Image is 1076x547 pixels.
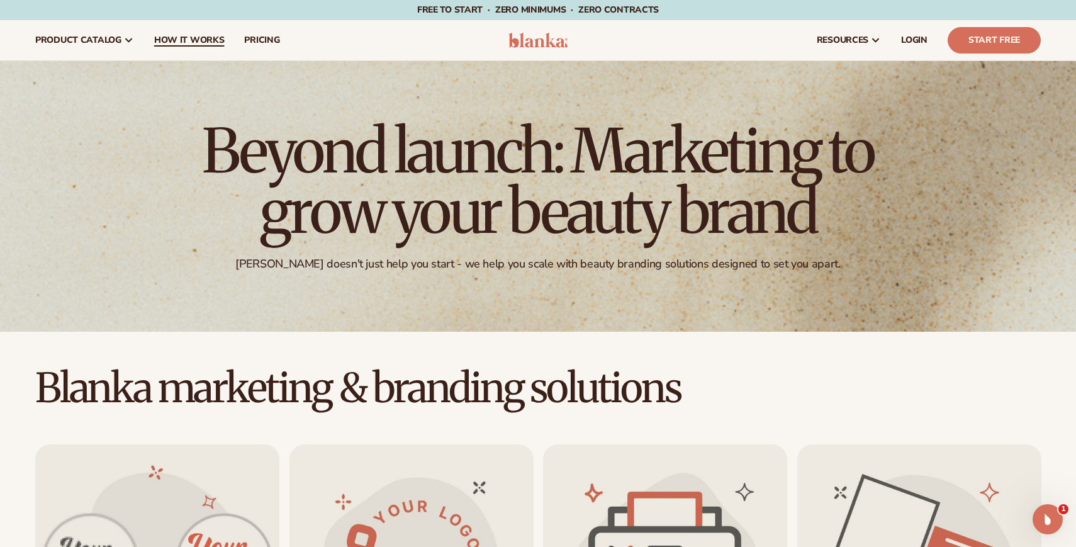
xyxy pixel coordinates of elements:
[901,35,927,45] span: LOGIN
[417,4,659,16] span: Free to start · ZERO minimums · ZERO contracts
[807,20,891,60] a: resources
[154,35,225,45] span: How It Works
[817,35,868,45] span: resources
[891,20,938,60] a: LOGIN
[35,35,121,45] span: product catalog
[244,35,279,45] span: pricing
[192,121,884,242] h1: Beyond launch: Marketing to grow your beauty brand
[25,20,144,60] a: product catalog
[1033,504,1063,534] iframe: Intercom live chat
[144,20,235,60] a: How It Works
[948,27,1041,54] a: Start Free
[1058,504,1068,514] span: 1
[234,20,289,60] a: pricing
[508,33,568,48] img: logo
[235,257,840,271] div: [PERSON_NAME] doesn't just help you start - we help you scale with beauty branding solutions desi...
